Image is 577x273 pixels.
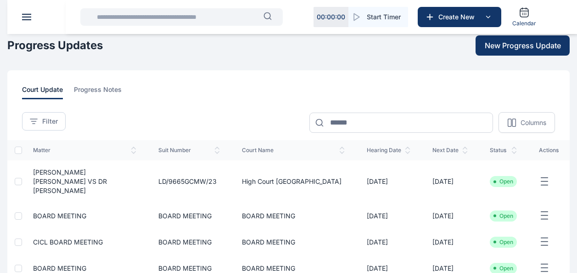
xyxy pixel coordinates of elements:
p: Columns [521,118,546,127]
a: progress notes [74,85,133,99]
td: BOARD MEETING [147,229,231,255]
td: [DATE] [421,229,479,255]
a: CICL BOARD MEETING [33,238,103,246]
td: [DATE] [356,160,421,203]
a: court update [22,85,74,99]
span: hearing date [367,147,410,154]
li: Open [493,265,513,272]
span: matter [33,147,136,154]
a: BOARD MEETING [33,212,86,220]
span: progress notes [74,85,122,99]
span: next date [432,147,468,154]
button: Filter [22,112,66,131]
span: status [490,147,517,154]
li: Open [493,212,513,220]
td: [DATE] [421,203,479,229]
td: High Court [GEOGRAPHIC_DATA] [231,160,356,203]
li: Open [493,239,513,246]
span: actions [539,147,559,154]
span: Start Timer [367,12,401,22]
span: Create New [435,12,482,22]
td: [DATE] [356,229,421,255]
h1: Progress Updates [7,38,103,53]
td: LD/9665GCMW/23 [147,160,231,203]
span: Calendar [512,20,536,27]
button: Start Timer [348,7,408,27]
p: 00 : 00 : 00 [317,12,345,22]
span: suit number [158,147,220,154]
li: Open [493,178,513,185]
span: court update [22,85,63,99]
a: Calendar [509,3,540,31]
button: Create New [418,7,501,27]
td: BOARD MEETING [231,203,356,229]
span: New Progress Update [485,40,561,51]
button: New Progress Update [476,35,570,56]
td: BOARD MEETING [231,229,356,255]
td: [DATE] [356,203,421,229]
span: court name [242,147,345,154]
td: [DATE] [421,160,479,203]
a: [PERSON_NAME] [PERSON_NAME] VS DR [PERSON_NAME] [33,168,107,194]
a: BOARD MEETING [33,264,86,272]
td: BOARD MEETING [147,203,231,229]
button: Columns [499,112,555,133]
span: Filter [42,117,58,126]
